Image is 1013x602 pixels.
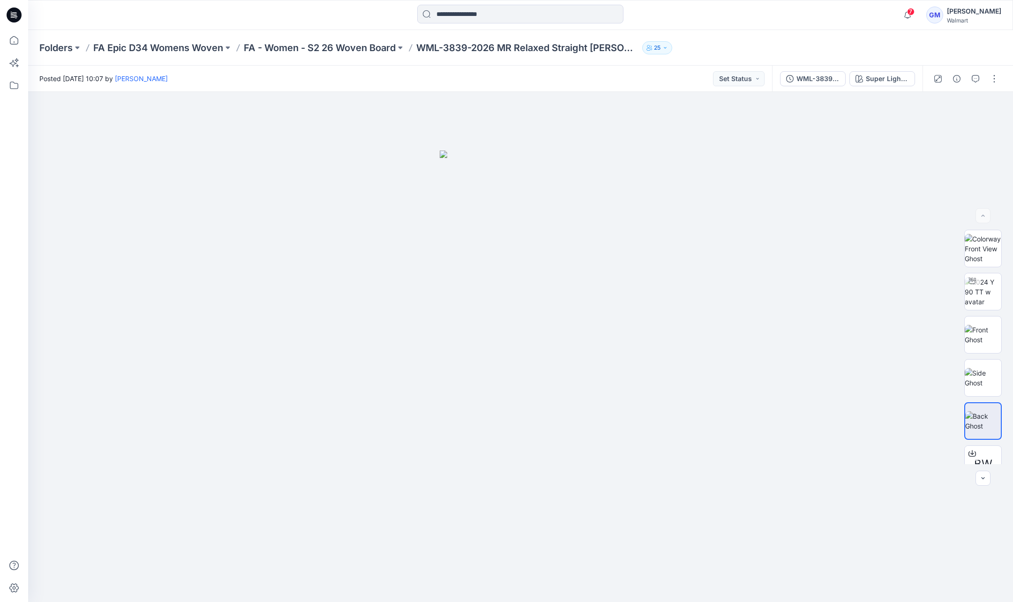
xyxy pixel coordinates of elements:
a: FA Epic D34 Womens Woven [93,41,223,54]
span: BW [974,456,992,473]
button: 25 [642,41,672,54]
a: Folders [39,41,73,54]
img: Side Ghost [965,368,1001,388]
img: Front Ghost [965,325,1001,345]
button: Super Light Wash [849,71,915,86]
span: 7 [907,8,915,15]
div: GM [926,7,943,23]
p: WML-3839-2026 MR Relaxed Straight [PERSON_NAME] [416,41,638,54]
img: eyJhbGciOiJIUzI1NiIsImtpZCI6IjAiLCJzbHQiOiJzZXMiLCJ0eXAiOiJKV1QifQ.eyJkYXRhIjp7InR5cGUiOiJzdG9yYW... [440,150,602,602]
p: 25 [654,43,660,53]
button: Details [949,71,964,86]
div: Super Light Wash [866,74,909,84]
a: [PERSON_NAME] [115,75,168,83]
img: Back Ghost [965,411,1001,431]
a: FA - Women - S2 26 Woven Board [244,41,396,54]
div: [PERSON_NAME] [947,6,1001,17]
img: Colorway Front View Ghost [965,234,1001,263]
div: Walmart [947,17,1001,24]
span: Posted [DATE] 10:07 by [39,74,168,83]
button: WML-3839-2026_Rev1_MR Relaxed Straight Carpenter_Full Colorway [780,71,846,86]
div: WML-3839-2026_Rev1_MR Relaxed Straight Carpenter_Full Colorway [796,74,840,84]
img: 2024 Y 90 TT w avatar [965,277,1001,307]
